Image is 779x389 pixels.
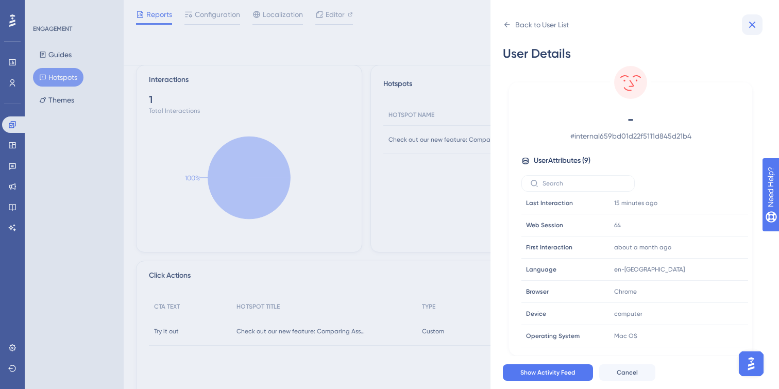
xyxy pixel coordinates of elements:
time: about a month ago [614,244,671,251]
span: Show Activity Feed [520,368,575,377]
span: Last Interaction [526,199,573,207]
span: computer [614,310,642,318]
button: Show Activity Feed [503,364,593,381]
span: Need Help? [24,3,64,15]
iframe: UserGuiding AI Assistant Launcher [736,348,767,379]
div: Back to User List [515,19,569,31]
span: Browser [526,287,549,296]
span: Chrome [614,287,637,296]
span: Language [526,265,556,274]
span: # internal659bd01d22f5111d845d21b4 [540,130,721,142]
span: en-[GEOGRAPHIC_DATA] [614,265,685,274]
span: First Interaction [526,243,572,251]
button: Cancel [599,364,655,381]
input: Search [543,180,626,187]
span: Operating System [526,332,580,340]
span: Mac OS [614,332,637,340]
time: 15 minutes ago [614,199,657,207]
span: Cancel [617,368,638,377]
span: 64 [614,221,621,229]
span: - [540,111,721,128]
span: User Attributes ( 9 ) [534,155,590,167]
span: Device [526,310,546,318]
span: Web Session [526,221,563,229]
div: User Details [503,45,758,62]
